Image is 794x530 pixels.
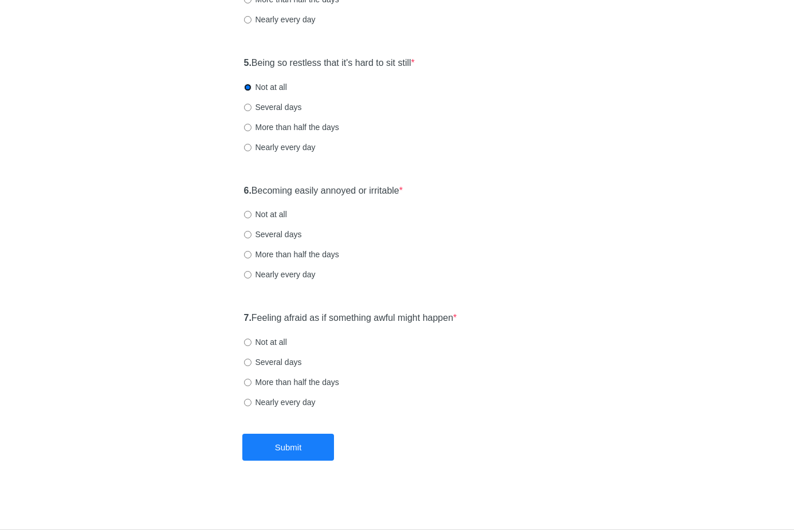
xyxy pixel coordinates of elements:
[244,209,287,220] label: Not at all
[244,339,251,346] input: Not at all
[244,142,316,153] label: Nearly every day
[244,251,251,258] input: More than half the days
[244,313,251,323] strong: 7.
[242,434,334,461] button: Submit
[244,84,251,91] input: Not at all
[244,121,339,133] label: More than half the days
[244,269,316,280] label: Nearly every day
[244,144,251,151] input: Nearly every day
[244,57,415,70] label: Being so restless that it's hard to sit still
[244,81,287,93] label: Not at all
[244,249,339,260] label: More than half the days
[244,271,251,278] input: Nearly every day
[244,231,251,238] input: Several days
[244,14,316,25] label: Nearly every day
[244,359,251,366] input: Several days
[244,104,251,111] input: Several days
[244,312,457,325] label: Feeling afraid as if something awful might happen
[244,16,251,23] input: Nearly every day
[244,186,251,195] strong: 6.
[244,58,251,68] strong: 5.
[244,399,251,406] input: Nearly every day
[244,101,302,113] label: Several days
[244,396,316,408] label: Nearly every day
[244,184,403,198] label: Becoming easily annoyed or irritable
[244,376,339,388] label: More than half the days
[244,124,251,131] input: More than half the days
[244,229,302,240] label: Several days
[244,356,302,368] label: Several days
[244,211,251,218] input: Not at all
[244,336,287,348] label: Not at all
[244,379,251,386] input: More than half the days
